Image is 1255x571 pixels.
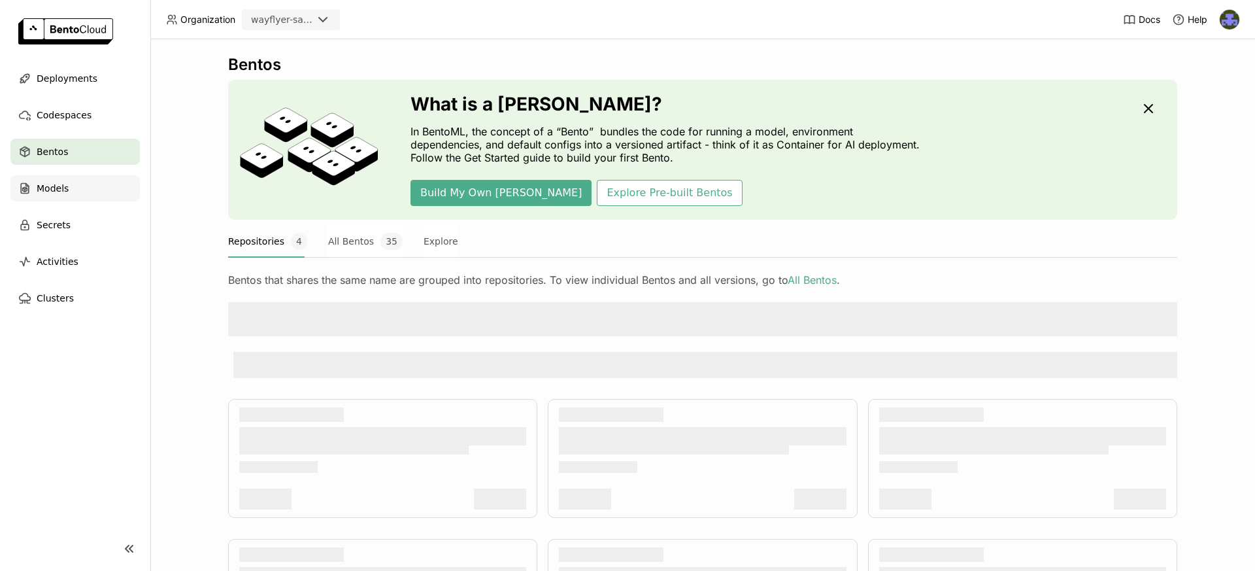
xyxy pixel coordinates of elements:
a: Models [10,175,140,201]
span: Codespaces [37,107,92,123]
a: Docs [1123,13,1160,26]
img: Deirdre Bevan [1220,10,1239,29]
span: Help [1188,14,1207,26]
span: Secrets [37,217,71,233]
span: Organization [180,14,235,26]
a: Secrets [10,212,140,238]
span: Deployments [37,71,97,86]
a: Activities [10,249,140,275]
div: wayflyer-sandbox [251,13,312,26]
button: Explore [424,225,458,258]
span: Docs [1139,14,1160,26]
p: In BentoML, the concept of a “Bento” bundles the code for running a model, environment dependenci... [410,125,927,164]
a: Codespaces [10,102,140,128]
img: cover onboarding [239,107,379,193]
img: logo [18,18,113,44]
div: Help [1172,13,1207,26]
span: Models [37,181,69,196]
button: Build My Own [PERSON_NAME] [410,180,592,206]
div: Bentos that shares the same name are grouped into repositories. To view individual Bentos and all... [228,273,1177,286]
button: Explore Pre-built Bentos [597,180,742,206]
a: Deployments [10,65,140,92]
span: Activities [37,254,78,269]
span: 4 [291,233,307,250]
button: Repositories [228,225,307,258]
span: Bentos [37,144,68,160]
div: Bentos [228,55,1177,75]
a: Clusters [10,285,140,311]
button: All Bentos [328,225,403,258]
h3: What is a [PERSON_NAME]? [410,94,927,114]
a: All Bentos [788,273,837,286]
input: Selected wayflyer-sandbox. [314,14,315,27]
a: Bentos [10,139,140,165]
span: 35 [380,233,403,250]
span: Clusters [37,290,74,306]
